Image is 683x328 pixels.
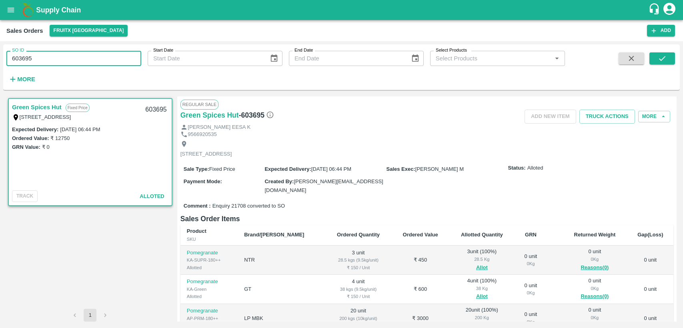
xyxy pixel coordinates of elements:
div: ₹ 150 / Unit [331,293,385,300]
button: Choose date [408,51,423,66]
div: ₹ 150 / Unit [331,264,385,271]
div: 0 Kg [569,256,621,263]
div: 0 unit [569,277,621,301]
button: More [638,111,670,122]
div: Sales Orders [6,26,43,36]
input: End Date [289,51,405,66]
button: Reasons(0) [569,292,621,301]
div: customer-support [648,3,662,17]
label: SO ID [12,47,24,54]
div: account of current user [662,2,677,18]
b: GRN [525,232,537,238]
a: Green Spices Hut [180,110,239,121]
label: [DATE] 06:44 PM [60,126,100,132]
div: 0 Kg [521,260,541,267]
button: Add [647,25,675,36]
button: More [6,72,37,86]
label: Created By : [264,178,294,184]
div: 0 unit [521,282,541,297]
div: 0 Kg [521,289,541,296]
div: 200 kgs (10kg/unit) [331,315,385,322]
td: 3 unit [325,246,391,275]
a: Supply Chain [36,4,648,16]
label: ₹ 0 [42,144,50,150]
button: Open [552,53,562,64]
label: Expected Delivery : [264,166,311,172]
div: 0 Kg [521,318,541,326]
label: Ordered Value: [12,135,49,141]
span: Alloted [140,193,164,199]
td: ₹ 450 [392,246,449,275]
span: [DATE] 06:44 PM [311,166,351,172]
input: Select Products [433,53,549,64]
label: Comment : [184,202,211,210]
div: KA-SUPR-180++ [187,256,231,264]
label: GRN Value: [12,144,40,150]
h6: Sales Order Items [180,213,673,224]
div: Allotted [187,293,231,300]
b: Allotted Quantity [461,232,503,238]
p: [PERSON_NAME] EESA K [188,124,250,131]
b: Product [187,228,206,234]
td: 4 unit [325,275,391,304]
p: Pomegranate [187,307,231,315]
b: Returned Weight [574,232,616,238]
p: [STREET_ADDRESS] [180,150,232,158]
td: ₹ 600 [392,275,449,304]
div: 38 Kg [456,285,509,292]
label: End Date [294,47,313,54]
span: [PERSON_NAME] M [415,166,464,172]
strong: More [17,76,35,82]
label: Payment Mode : [184,178,222,184]
button: Choose date [266,51,282,66]
div: 200 Kg [456,314,509,321]
button: Reasons(0) [569,263,621,272]
b: Ordered Value [403,232,438,238]
h6: - 603695 [239,110,274,121]
span: Regular Sale [180,100,218,109]
a: Green Spices Hut [12,102,62,112]
div: SKU [187,236,231,243]
p: Fixed Price [66,104,90,112]
td: 0 unit [627,275,673,304]
p: Pomegranate [187,278,231,286]
td: NTR [238,246,325,275]
span: [PERSON_NAME][EMAIL_ADDRESS][DOMAIN_NAME] [264,178,383,193]
div: 4 unit ( 100 %) [456,277,509,301]
label: Status: [508,164,526,172]
div: 603695 [140,100,171,119]
p: Pomegranate [187,249,231,257]
div: 3 unit ( 100 %) [456,248,509,272]
button: page 1 [84,309,96,322]
td: GT [238,275,325,304]
button: Truck Actions [579,110,635,124]
label: Sale Type : [184,166,209,172]
b: Supply Chain [36,6,81,14]
label: ₹ 12750 [50,135,70,141]
div: 0 unit [569,248,621,272]
div: 38 kgs (9.5kg/unit) [331,286,385,293]
td: 0 unit [627,246,673,275]
label: Select Products [436,47,467,54]
span: Enquiry 21708 converted to SO [212,202,285,210]
b: Brand/[PERSON_NAME] [244,232,304,238]
button: Allot [476,263,488,272]
div: 0 Kg [569,285,621,292]
img: logo [20,2,36,18]
input: Enter SO ID [6,51,141,66]
label: Sales Exec : [387,166,415,172]
label: [STREET_ADDRESS] [20,114,71,120]
div: 28.5 kgs (9.5kg/unit) [331,256,385,264]
div: 0 unit [521,253,541,268]
div: KA-Green [187,286,231,293]
input: Start Date [148,51,263,66]
p: 9566920535 [188,131,216,138]
span: Alloted [527,164,543,172]
label: Start Date [153,47,173,54]
label: Expected Delivery : [12,126,58,132]
button: Allot [476,292,488,301]
b: Gap(Loss) [637,232,663,238]
div: 0 unit [521,311,541,326]
b: Ordered Quantity [337,232,380,238]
